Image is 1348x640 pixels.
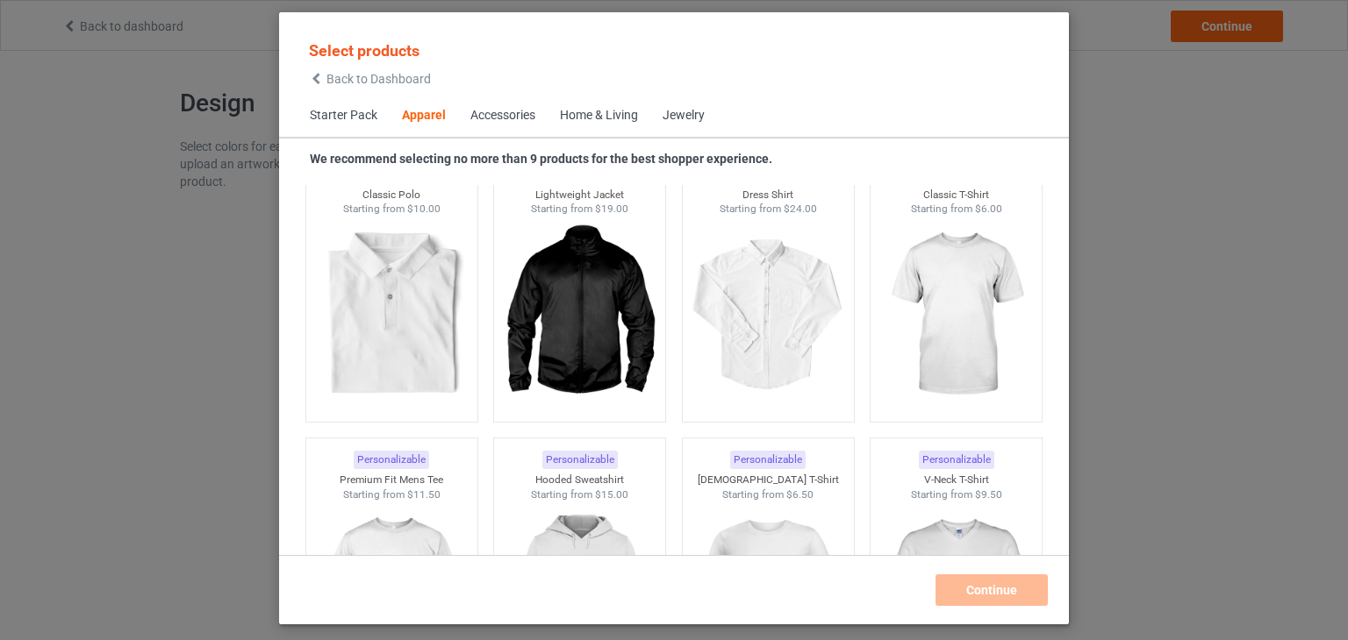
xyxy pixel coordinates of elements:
div: Starting from [871,487,1042,502]
span: Back to Dashboard [326,72,431,86]
span: Select products [309,41,419,60]
span: $24.00 [784,203,817,215]
div: Personalizable [354,451,429,469]
div: Starting from [306,487,477,502]
img: regular.jpg [878,217,1035,413]
div: Starting from [871,202,1042,217]
div: [DEMOGRAPHIC_DATA] T-Shirt [683,473,854,487]
div: Starting from [683,487,854,502]
div: Accessories [470,107,535,124]
div: Classic T-Shirt [871,188,1042,203]
div: Home & Living [560,107,638,124]
div: Classic Polo [306,188,477,203]
span: $6.00 [975,203,1002,215]
div: Lightweight Jacket [494,188,665,203]
span: $9.50 [975,488,1002,501]
img: regular.jpg [501,217,658,413]
div: Starting from [494,487,665,502]
div: Personalizable [542,451,618,469]
span: $10.00 [407,203,441,215]
div: Jewelry [663,107,705,124]
div: Personalizable [730,451,806,469]
div: Starting from [494,202,665,217]
img: regular.jpg [313,217,470,413]
div: Hooded Sweatshirt [494,473,665,487]
strong: We recommend selecting no more than 9 products for the best shopper experience. [310,152,772,166]
span: $19.00 [595,203,628,215]
span: Starter Pack [298,95,390,137]
img: regular.jpg [690,217,847,413]
span: $6.50 [786,488,814,501]
div: Dress Shirt [683,188,854,203]
div: Premium Fit Mens Tee [306,473,477,487]
div: Personalizable [919,451,994,469]
div: Starting from [306,202,477,217]
span: $15.00 [595,488,628,501]
div: Starting from [683,202,854,217]
span: $11.50 [407,488,441,501]
div: V-Neck T-Shirt [871,473,1042,487]
div: Apparel [402,107,446,124]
